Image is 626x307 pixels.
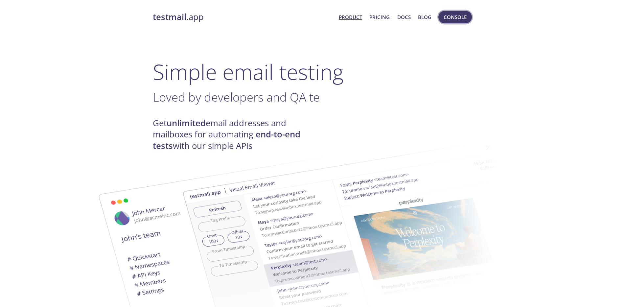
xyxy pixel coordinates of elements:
a: Product [339,13,362,21]
strong: testmail [153,11,186,23]
h1: Simple email testing [153,59,474,84]
button: Console [438,11,472,23]
strong: end-to-end tests [153,129,300,151]
a: testmail.app [153,12,334,23]
strong: unlimited [167,117,206,129]
a: Blog [418,13,431,21]
a: Docs [397,13,411,21]
a: Pricing [369,13,390,21]
span: Loved by developers and QA te [153,89,320,105]
span: Console [444,13,467,21]
h4: Get email addresses and mailboxes for automating with our simple APIs [153,118,313,152]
